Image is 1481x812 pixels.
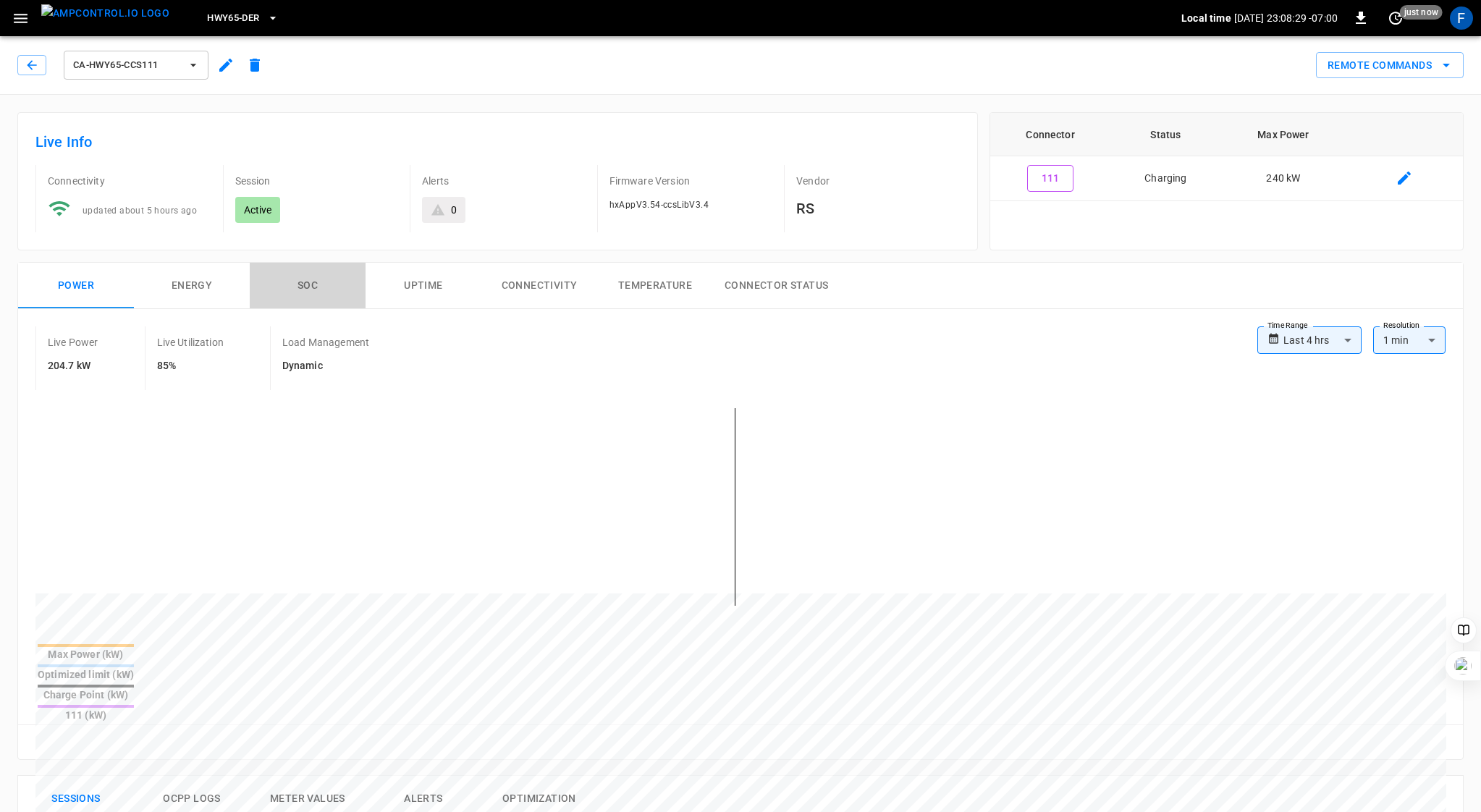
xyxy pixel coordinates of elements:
p: Session [235,174,399,188]
div: 0 [451,203,457,217]
h6: Dynamic [282,358,369,374]
table: connector table [990,113,1463,201]
p: Local time [1181,11,1231,25]
button: SOC [250,263,366,309]
th: Status [1111,113,1221,156]
th: Connector [990,113,1111,156]
button: Uptime [366,263,481,309]
span: updated about 5 hours ago [83,206,197,216]
button: Temperature [597,263,713,309]
p: Alerts [422,174,586,188]
button: Power [18,263,134,309]
td: Charging [1111,156,1221,201]
td: 240 kW [1220,156,1346,201]
img: ampcontrol.io logo [41,4,169,22]
h6: Live Info [35,130,960,153]
span: just now [1400,5,1443,20]
button: 111 [1027,165,1073,192]
div: profile-icon [1450,7,1473,30]
button: set refresh interval [1384,7,1407,30]
span: hxAppV3.54-ccsLibV3.4 [609,200,709,210]
label: Resolution [1383,320,1419,331]
p: Live Utilization [157,335,224,350]
label: Time Range [1267,320,1308,331]
button: Energy [134,263,250,309]
p: Active [244,203,272,217]
p: Vendor [796,174,960,188]
span: ca-hwy65-ccs111 [73,57,180,74]
th: Max Power [1220,113,1346,156]
p: Firmware Version [609,174,773,188]
div: remote commands options [1316,52,1464,79]
p: Live Power [48,335,98,350]
h6: 85% [157,358,224,374]
h6: RS [796,197,960,220]
button: ca-hwy65-ccs111 [64,51,208,80]
button: Connectivity [481,263,597,309]
span: HWY65-DER [207,10,259,27]
button: HWY65-DER [201,4,284,33]
div: Last 4 hrs [1283,326,1362,354]
button: Connector Status [713,263,840,309]
p: [DATE] 23:08:29 -07:00 [1234,11,1338,25]
p: Load Management [282,335,369,350]
p: Connectivity [48,174,211,188]
h6: 204.7 kW [48,358,98,374]
button: Remote Commands [1316,52,1464,79]
div: 1 min [1373,326,1446,354]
